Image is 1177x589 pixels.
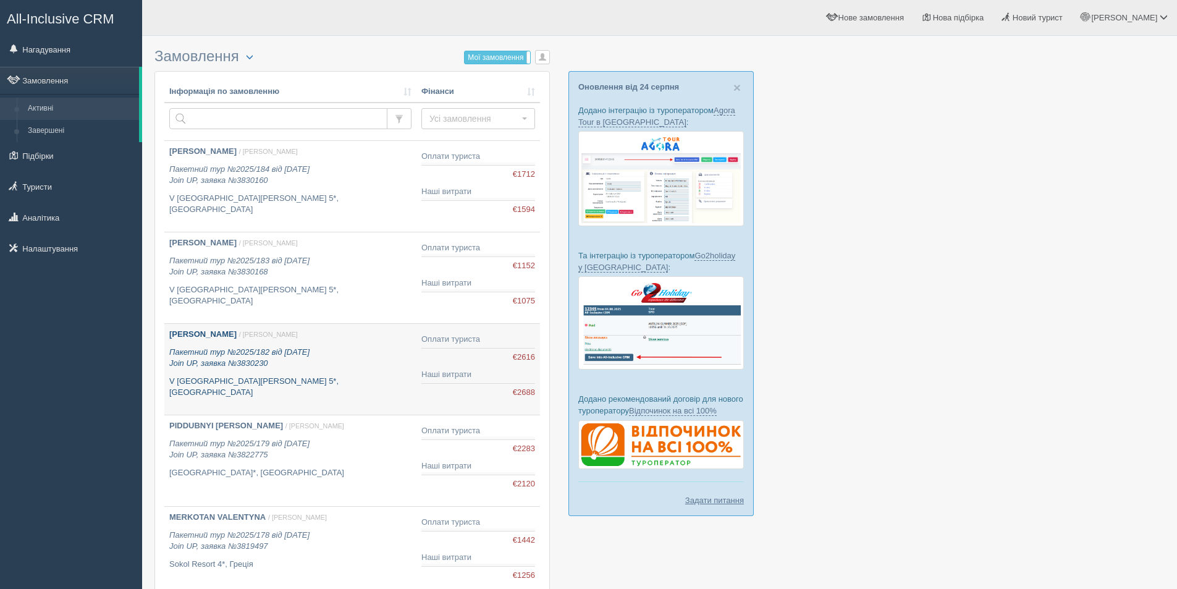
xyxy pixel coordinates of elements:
[513,352,535,363] span: €2616
[578,251,735,273] a: Go2holiday у [GEOGRAPHIC_DATA]
[733,80,741,95] span: ×
[1091,13,1157,22] span: [PERSON_NAME]
[513,535,535,546] span: €1442
[154,48,550,65] h3: Замовлення
[421,552,535,564] div: Наші витрати
[239,148,298,155] span: / [PERSON_NAME]
[421,186,535,198] div: Наші витрати
[513,295,535,307] span: €1075
[513,478,535,490] span: €2120
[22,98,139,120] a: Активні
[164,141,416,232] a: [PERSON_NAME] / [PERSON_NAME] Пакетний тур №2025/184 від [DATE]Join UP, заявка №3830160 V [GEOGRA...
[169,193,411,216] p: V [GEOGRAPHIC_DATA][PERSON_NAME] 5*, [GEOGRAPHIC_DATA]
[421,517,535,528] div: Оплати туриста
[421,108,535,129] button: Усі замовлення
[169,238,237,247] b: [PERSON_NAME]
[513,570,535,582] span: €1256
[933,13,984,22] span: Нова підбірка
[513,443,535,455] span: €2283
[421,425,535,437] div: Оплати туриста
[164,415,416,506] a: PIDDUBNYI [PERSON_NAME] / [PERSON_NAME] Пакетний тур №2025/179 від [DATE]Join UP, заявка №3822775...
[268,514,327,521] span: / [PERSON_NAME]
[838,13,904,22] span: Нове замовлення
[164,232,416,323] a: [PERSON_NAME] / [PERSON_NAME] Пакетний тур №2025/183 від [DATE]Join UP, заявка №3830168 V [GEOGRA...
[421,334,535,345] div: Оплати туриста
[1,1,141,35] a: All-Inclusive CRM
[513,260,535,272] span: €1152
[685,494,744,506] a: Задати питання
[169,559,411,570] p: Sokol Resort 4*, Греція
[164,324,416,415] a: [PERSON_NAME] / [PERSON_NAME] Пакетний тур №2025/182 від [DATE]Join UP, заявка №3830230 V [GEOGRA...
[421,460,535,472] div: Наші витрати
[578,276,744,370] img: go2holiday-bookings-crm-for-travel-agency.png
[169,164,310,185] i: Пакетний тур №2025/184 від [DATE] Join UP, заявка №3830160
[421,278,535,289] div: Наші витрати
[169,284,411,307] p: V [GEOGRAPHIC_DATA][PERSON_NAME] 5*, [GEOGRAPHIC_DATA]
[421,86,535,98] a: Фінанси
[169,467,411,479] p: [GEOGRAPHIC_DATA]*, [GEOGRAPHIC_DATA]
[421,151,535,163] div: Оплати туриста
[421,242,535,254] div: Оплати туриста
[169,108,387,129] input: Пошук за номером замовлення, ПІБ або паспортом туриста
[578,250,744,273] p: Та інтеграцію із туроператором :
[421,369,535,381] div: Наші витрати
[285,422,344,430] span: / [PERSON_NAME]
[513,169,535,180] span: €1712
[169,530,310,551] i: Пакетний тур №2025/178 від [DATE] Join UP, заявка №3819497
[578,82,679,91] a: Оновлення від 24 серпня
[169,329,237,339] b: [PERSON_NAME]
[239,239,298,247] span: / [PERSON_NAME]
[169,439,310,460] i: Пакетний тур №2025/179 від [DATE] Join UP, заявка №3822775
[429,112,519,125] span: Усі замовлення
[578,104,744,128] p: Додано інтеграцію із туроператором :
[733,81,741,94] button: Close
[169,347,310,368] i: Пакетний тур №2025/182 від [DATE] Join UP, заявка №3830230
[465,51,530,64] label: Мої замовлення
[22,120,139,142] a: Завершені
[629,406,717,416] a: Відпочинок на всі 100%
[169,376,411,399] p: V [GEOGRAPHIC_DATA][PERSON_NAME] 5*, [GEOGRAPHIC_DATA]
[169,146,237,156] b: [PERSON_NAME]
[513,204,535,216] span: €1594
[169,256,310,277] i: Пакетний тур №2025/183 від [DATE] Join UP, заявка №3830168
[578,131,744,226] img: agora-tour-%D0%B7%D0%B0%D1%8F%D0%B2%D0%BA%D0%B8-%D1%81%D1%80%D0%BC-%D0%B4%D0%BB%D1%8F-%D1%82%D1%8...
[1013,13,1063,22] span: Новий турист
[169,421,283,430] b: PIDDUBNYI [PERSON_NAME]
[239,331,298,338] span: / [PERSON_NAME]
[169,86,411,98] a: Інформація по замовленню
[169,512,266,522] b: MERKOTAN VALENTYNA
[513,387,535,399] span: €2688
[7,11,114,27] span: All-Inclusive CRM
[578,106,735,127] a: Agora Tour в [GEOGRAPHIC_DATA]
[578,420,744,470] img: %D0%B4%D0%BE%D0%B3%D0%BE%D0%B2%D1%96%D1%80-%D0%B2%D1%96%D0%B4%D0%BF%D0%BE%D1%87%D0%B8%D0%BD%D0%BE...
[578,393,744,417] p: Додано рекомендований договір для нового туроператору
